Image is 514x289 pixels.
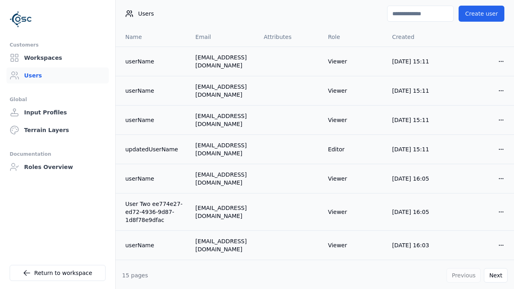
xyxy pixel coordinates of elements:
a: User Two ee774e27-ed72-4936-9d87-1d8f78e9dfac [125,200,183,224]
th: Name [116,27,189,47]
div: [DATE] 16:05 [392,175,443,183]
span: Users [138,10,154,18]
a: userName [125,57,183,65]
div: Viewer [328,241,379,249]
div: [EMAIL_ADDRESS][DOMAIN_NAME] [196,171,251,187]
th: Created [385,27,450,47]
a: userName [125,116,183,124]
div: [DATE] 15:11 [392,57,443,65]
div: [DATE] 16:05 [392,208,443,216]
th: Role [322,27,386,47]
div: Editor [328,145,379,153]
div: [EMAIL_ADDRESS][DOMAIN_NAME] [196,53,251,69]
a: Terrain Layers [6,122,109,138]
div: [EMAIL_ADDRESS][DOMAIN_NAME] [196,112,251,128]
a: userName [125,241,183,249]
div: [EMAIL_ADDRESS][DOMAIN_NAME] [196,204,251,220]
div: [DATE] 15:11 [392,145,443,153]
th: Attributes [257,27,322,47]
a: Users [6,67,109,83]
div: Viewer [328,87,379,95]
div: [DATE] 15:11 [392,116,443,124]
button: Next [484,268,508,283]
a: Input Profiles [6,104,109,120]
div: Documentation [10,149,106,159]
div: [DATE] 15:11 [392,87,443,95]
div: [EMAIL_ADDRESS][DOMAIN_NAME] [196,83,251,99]
div: Viewer [328,208,379,216]
div: Viewer [328,57,379,65]
button: Create user [459,6,504,22]
div: Customers [10,40,106,50]
a: Workspaces [6,50,109,66]
span: 15 pages [122,272,148,279]
img: Logo [10,8,32,31]
div: [EMAIL_ADDRESS][DOMAIN_NAME] [196,141,251,157]
a: Roles Overview [6,159,109,175]
div: [DATE] 16:03 [392,241,443,249]
div: Viewer [328,116,379,124]
a: updatedUserName [125,145,183,153]
div: Viewer [328,175,379,183]
div: Global [10,95,106,104]
th: Email [189,27,257,47]
a: userName [125,175,183,183]
a: Return to workspace [10,265,106,281]
div: [EMAIL_ADDRESS][DOMAIN_NAME] [196,237,251,253]
a: userName [125,87,183,95]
